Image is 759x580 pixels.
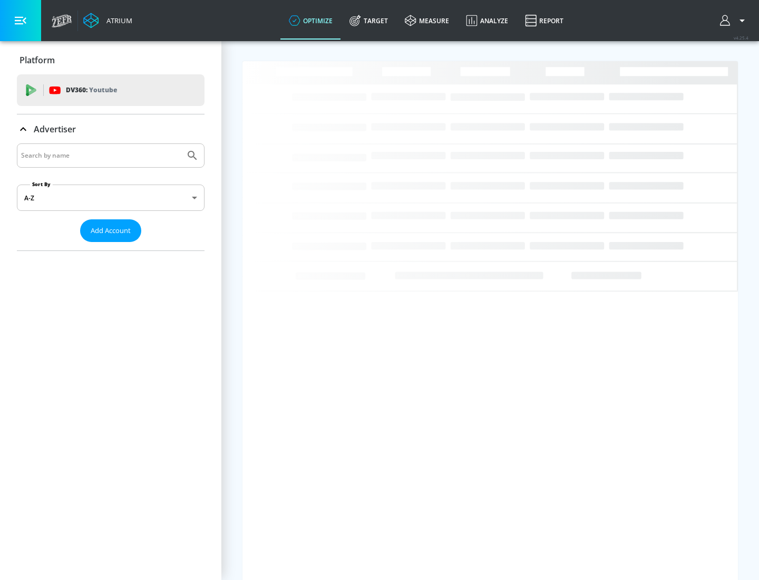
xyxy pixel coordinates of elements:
[21,149,181,162] input: Search by name
[34,123,76,135] p: Advertiser
[734,35,748,41] span: v 4.25.4
[17,74,205,106] div: DV360: Youtube
[341,2,396,40] a: Target
[91,225,131,237] span: Add Account
[17,45,205,75] div: Platform
[17,143,205,250] div: Advertiser
[458,2,517,40] a: Analyze
[80,219,141,242] button: Add Account
[30,181,53,188] label: Sort By
[280,2,341,40] a: optimize
[17,185,205,211] div: A-Z
[396,2,458,40] a: measure
[20,54,55,66] p: Platform
[102,16,132,25] div: Atrium
[83,13,132,28] a: Atrium
[66,84,117,96] p: DV360:
[517,2,572,40] a: Report
[17,114,205,144] div: Advertiser
[17,242,205,250] nav: list of Advertiser
[89,84,117,95] p: Youtube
